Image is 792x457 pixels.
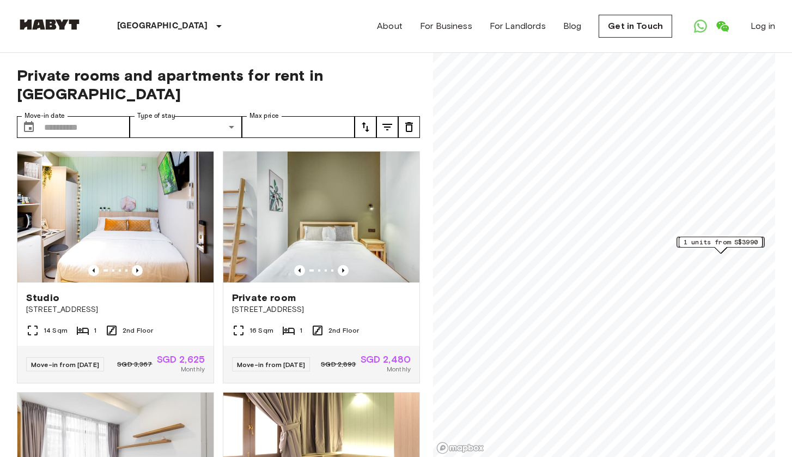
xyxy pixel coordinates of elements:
button: Previous image [132,265,143,276]
span: 14 Sqm [44,326,68,335]
span: Studio [26,291,59,304]
span: Move-in from [DATE] [237,360,305,369]
button: tune [355,116,376,138]
label: Move-in date [25,111,65,121]
a: Open WeChat [711,15,733,37]
span: [STREET_ADDRESS] [26,304,205,315]
span: 2nd Floor [328,326,359,335]
span: 2nd Floor [123,326,153,335]
button: tune [376,116,398,138]
a: Get in Touch [599,15,672,38]
span: SGD 2,480 [361,354,411,364]
span: 16 Sqm [249,326,273,335]
span: Private rooms and apartments for rent in [GEOGRAPHIC_DATA] [17,66,420,103]
button: Choose date [18,116,40,138]
a: About [377,20,403,33]
img: Marketing picture of unit SG-01-111-002-001 [17,152,214,282]
span: Move-in from [DATE] [31,360,99,369]
a: Log in [751,20,775,33]
a: Open WhatsApp [690,15,711,37]
span: Monthly [181,364,205,374]
button: Previous image [338,265,349,276]
button: Previous image [88,265,99,276]
button: tune [398,116,420,138]
a: Blog [563,20,582,33]
span: SGD 2,893 [321,359,356,369]
span: [STREET_ADDRESS] [232,304,411,315]
a: For Business [420,20,472,33]
span: 1 [94,326,96,335]
span: Private room [232,291,296,304]
a: For Landlords [490,20,546,33]
a: Mapbox logo [436,442,484,454]
div: Map marker [679,237,763,254]
span: SGD 2,625 [157,354,205,364]
span: 1 units from S$3990 [684,237,758,247]
label: Type of stay [137,111,175,121]
p: [GEOGRAPHIC_DATA] [117,20,208,33]
img: Habyt [17,19,82,30]
span: 1 [300,326,302,335]
button: Previous image [294,265,305,276]
span: SGD 3,367 [117,359,152,369]
label: Max price [249,111,279,121]
a: Marketing picture of unit SG-01-021-008-01Previous imagePrevious imagePrivate room[STREET_ADDRESS... [223,151,420,383]
a: Marketing picture of unit SG-01-111-002-001Previous imagePrevious imageStudio[STREET_ADDRESS]14 S... [17,151,214,383]
img: Marketing picture of unit SG-01-021-008-01 [223,152,419,282]
span: Monthly [387,364,411,374]
div: Map marker [677,237,764,254]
